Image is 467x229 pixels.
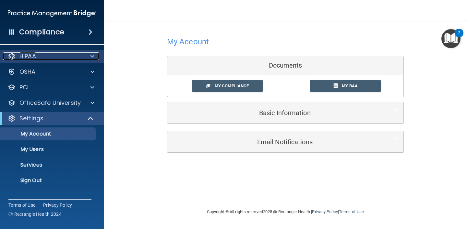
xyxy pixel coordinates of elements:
[19,52,36,60] p: HIPAA
[8,114,94,122] a: Settings
[19,114,43,122] p: Settings
[172,109,379,116] h5: Basic Information
[8,68,94,76] a: OSHA
[8,83,94,91] a: PCI
[167,38,209,46] h4: My Account
[19,68,36,76] p: OSHA
[4,177,93,184] p: Sign Out
[355,193,459,219] iframe: Drift Widget Chat Controller
[167,202,404,222] div: Copyright © All rights reserved 2025 @ Rectangle Health | |
[8,7,96,20] img: PMB logo
[4,146,93,153] p: My Users
[8,211,62,217] span: Ⓒ Rectangle Health 2024
[312,209,338,214] a: Privacy Policy
[339,209,364,214] a: Terms of Use
[441,29,461,48] button: Open Resource Center, 2 new notifications
[19,83,29,91] p: PCI
[8,52,94,60] a: HIPAA
[172,105,399,120] a: Basic Information
[19,27,64,37] h4: Compliance
[172,135,399,149] a: Email Notifications
[8,99,94,107] a: OfficeSafe University
[4,162,93,168] p: Services
[19,99,81,107] p: OfficeSafe University
[43,202,72,208] a: Privacy Policy
[167,56,403,75] div: Documents
[458,33,460,41] div: 2
[172,138,379,146] h5: Email Notifications
[8,202,35,208] a: Terms of Use
[342,83,358,88] span: My BAA
[4,131,93,137] p: My Account
[215,83,249,88] span: My Compliance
